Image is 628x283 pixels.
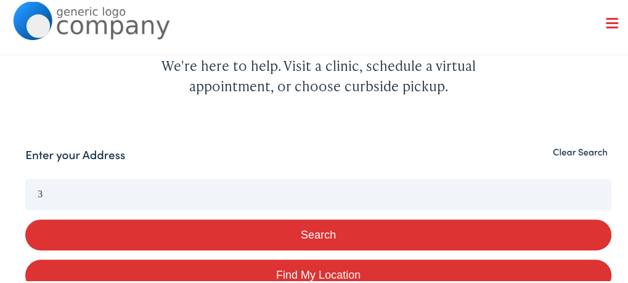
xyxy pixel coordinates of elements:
button: Search [25,218,611,249]
button: Clear Search [549,144,611,156]
div: We're here to help. Visit a clinic, schedule a virtual appointment, or choose curbside pickup. [121,54,516,94]
input: Enter your address or zip code [25,177,611,208]
a: What We Offer [22,49,624,75]
label: Enter your Address [25,144,125,162]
